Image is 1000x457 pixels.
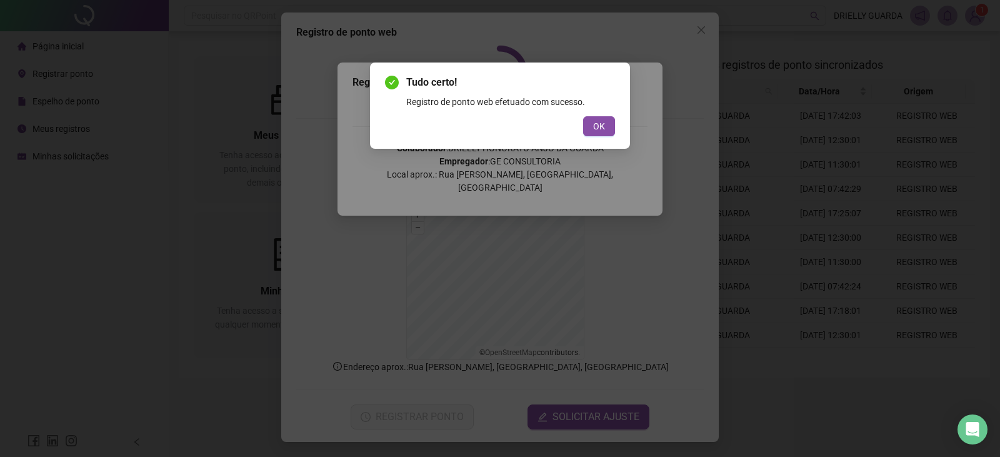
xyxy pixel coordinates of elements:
div: Registro de ponto web efetuado com sucesso. [406,95,615,109]
div: Open Intercom Messenger [957,414,987,444]
button: OK [583,116,615,136]
span: check-circle [385,76,399,89]
span: Tudo certo! [406,75,615,90]
span: OK [593,119,605,133]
